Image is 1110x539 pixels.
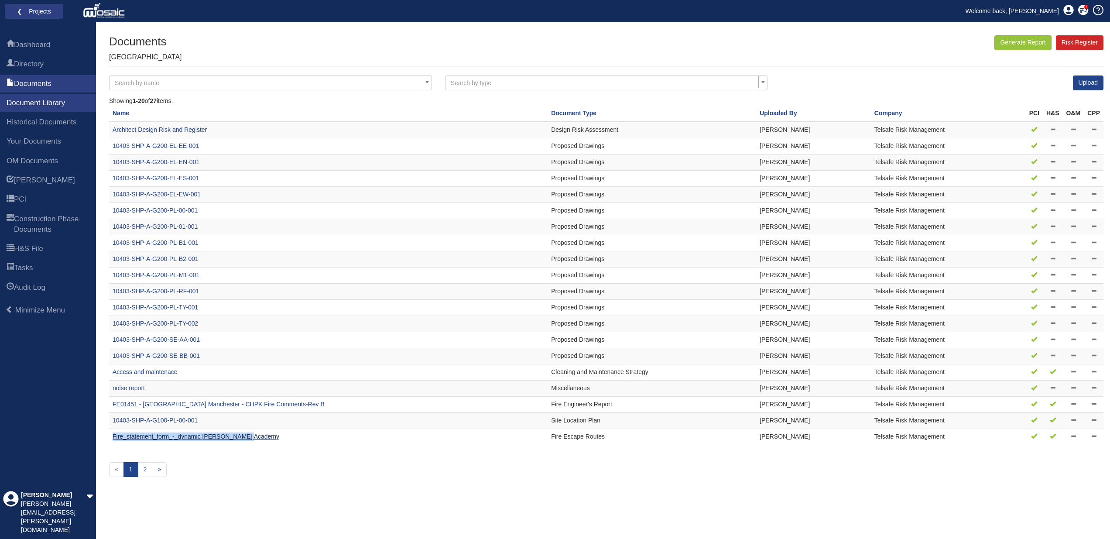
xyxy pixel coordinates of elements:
td: Site Location Plan [548,413,756,429]
div: [PERSON_NAME][EMAIL_ADDRESS][PERSON_NAME][DOMAIN_NAME] [21,500,86,535]
a: Access and maintenace [113,368,178,375]
span: HARI [7,175,14,186]
a: 10403-SHP-A-G200-PL-01-001 [113,223,198,230]
a: Document Type [551,110,596,117]
td: [PERSON_NAME] [756,122,871,138]
td: [PERSON_NAME] [756,203,871,219]
span: Documents [14,79,51,89]
td: Telsafe Risk Management [871,251,1026,268]
span: Construction Phase Documents [7,214,14,236]
td: Telsafe Risk Management [871,268,1026,284]
td: Telsafe Risk Management [871,235,1026,251]
td: Miscellaneous [548,381,756,397]
td: [PERSON_NAME] [756,171,871,187]
td: Proposed Drawings [548,268,756,284]
td: Telsafe Risk Management [871,381,1026,397]
td: Design Risk Assessment [548,122,756,138]
span: « [109,462,124,477]
a: Risk Register [1056,35,1103,50]
td: Proposed Drawings [548,235,756,251]
td: Telsafe Risk Management [871,219,1026,235]
span: Search by type [451,79,491,86]
span: Your Documents [7,136,61,147]
p: [GEOGRAPHIC_DATA] [109,52,182,62]
td: Proposed Drawings [548,138,756,154]
a: FE01451 - [GEOGRAPHIC_DATA] Manchester - CHPK Fire Comments-Rev B [113,401,325,408]
td: Telsafe Risk Management [871,203,1026,219]
span: Dashboard [14,40,50,50]
td: Telsafe Risk Management [871,397,1026,413]
span: Documents [7,79,14,89]
a: 10403-SHP-A-G200-SE-BB-001 [113,352,200,359]
a: Company [874,110,902,117]
td: Telsafe Risk Management [871,171,1026,187]
div: Showing of items. [109,97,1103,106]
div: Profile [3,491,19,535]
a: » [152,462,167,477]
td: Cleaning and Maintenance Strategy [548,364,756,381]
td: Telsafe Risk Management [871,316,1026,332]
td: [PERSON_NAME] [756,332,871,348]
img: logo_white.png [83,2,127,20]
td: Fire Escape Routes [548,429,756,445]
h1: Documents [109,35,182,48]
span: Minimize Menu [15,306,65,314]
td: Telsafe Risk Management [871,413,1026,429]
td: Proposed Drawings [548,171,756,187]
a: 10403-SHP-A-G200-PL-B1-001 [113,239,199,246]
td: [PERSON_NAME] [756,300,871,316]
th: H&S [1043,106,1063,122]
td: [PERSON_NAME] [756,381,871,397]
th: PCI [1026,106,1043,122]
td: [PERSON_NAME] [756,235,871,251]
td: Proposed Drawings [548,332,756,348]
td: Proposed Drawings [548,348,756,364]
td: Telsafe Risk Management [871,187,1026,203]
span: H&S File [14,244,43,254]
span: Dashboard [7,40,14,51]
td: [PERSON_NAME] [756,284,871,300]
td: Proposed Drawings [548,219,756,235]
a: Architect Design Risk and Register [113,126,207,133]
td: Proposed Drawings [548,316,756,332]
div: [PERSON_NAME] [21,491,86,500]
span: HARI [14,175,75,185]
a: 10403-SHP-A-G200-PL-M1-001 [113,271,199,278]
td: Telsafe Risk Management [871,138,1026,154]
th: CPP [1084,106,1103,122]
td: Fire Engineer's Report [548,397,756,413]
iframe: Chat [1073,500,1103,532]
a: 10403-SHP-A-G200-EL-EW-001 [113,191,201,198]
button: Generate Report [994,35,1051,50]
a: 10403-SHP-A-G200-EL-EN-001 [113,158,199,165]
span: Tasks [7,263,14,274]
td: [PERSON_NAME] [756,268,871,284]
a: Welcome back, [PERSON_NAME] [959,4,1065,17]
td: Telsafe Risk Management [871,284,1026,300]
td: Proposed Drawings [548,300,756,316]
span: Minimize Menu [6,306,13,313]
td: [PERSON_NAME] [756,251,871,268]
a: Name [113,110,129,117]
span: PCI [7,195,14,205]
span: H&S File [7,244,14,254]
span: Document Library [7,98,65,108]
td: Telsafe Risk Management [871,429,1026,445]
a: ❮ Projects [10,6,58,17]
span: Directory [14,59,44,69]
a: 10403-SHP-A-G200-PL-TY-001 [113,304,198,311]
td: Telsafe Risk Management [871,364,1026,381]
a: 10403-SHP-A-G200-EL-ES-001 [113,175,199,182]
span: Historical Documents [7,117,77,127]
td: Proposed Drawings [548,154,756,171]
td: [PERSON_NAME] [756,429,871,445]
a: 10403-SHP-A-G200-SE-AA-001 [113,336,200,343]
a: 2 [138,462,153,477]
td: Telsafe Risk Management [871,332,1026,348]
td: [PERSON_NAME] [756,397,871,413]
td: [PERSON_NAME] [756,154,871,171]
span: OM Documents [7,156,58,166]
a: 10403-SHP-A-G200-PL-TY-002 [113,320,198,327]
a: 10403-SHP-A-G100-PL-00-001 [113,417,198,424]
span: Audit Log [14,282,45,293]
